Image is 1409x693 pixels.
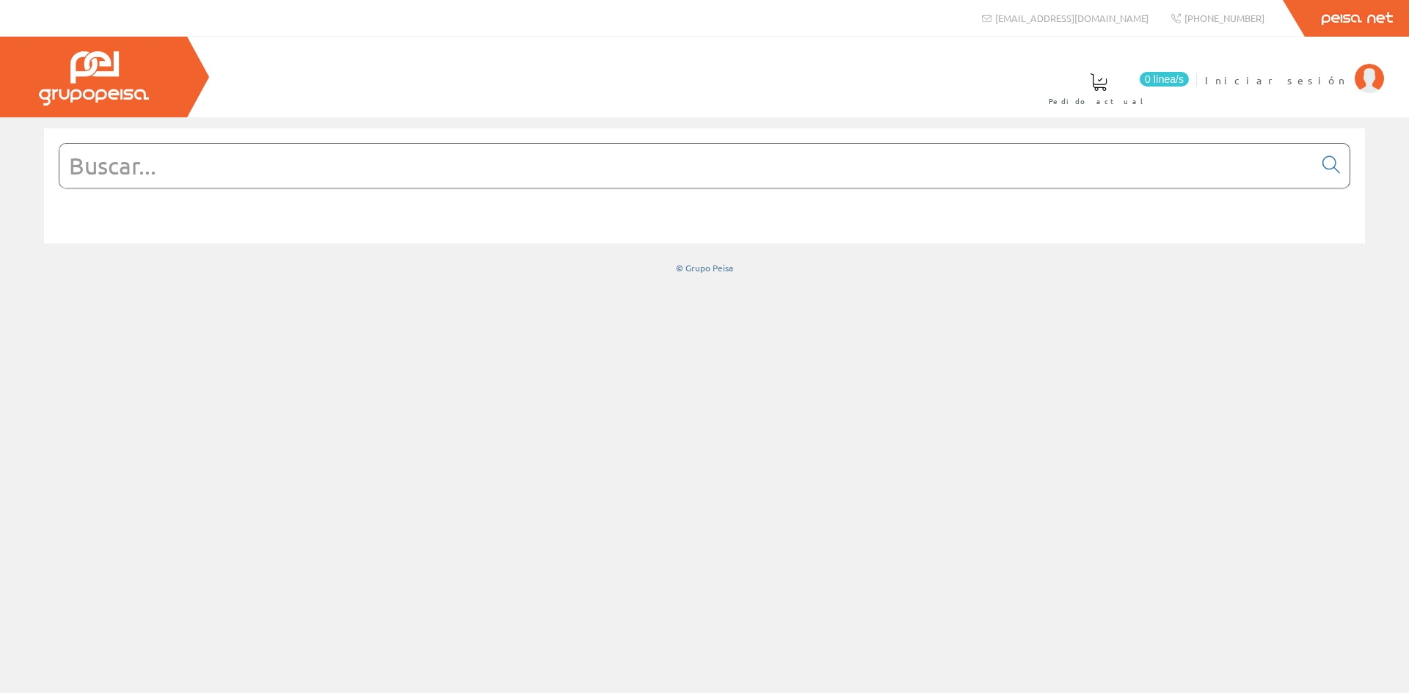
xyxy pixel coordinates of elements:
span: Iniciar sesión [1205,73,1347,87]
a: Iniciar sesión [1205,61,1384,75]
span: Pedido actual [1049,94,1148,109]
div: © Grupo Peisa [44,262,1365,274]
span: [EMAIL_ADDRESS][DOMAIN_NAME] [995,12,1148,24]
span: 0 línea/s [1140,72,1189,87]
img: Grupo Peisa [39,51,149,106]
input: Buscar... [59,144,1314,188]
span: [PHONE_NUMBER] [1184,12,1264,24]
